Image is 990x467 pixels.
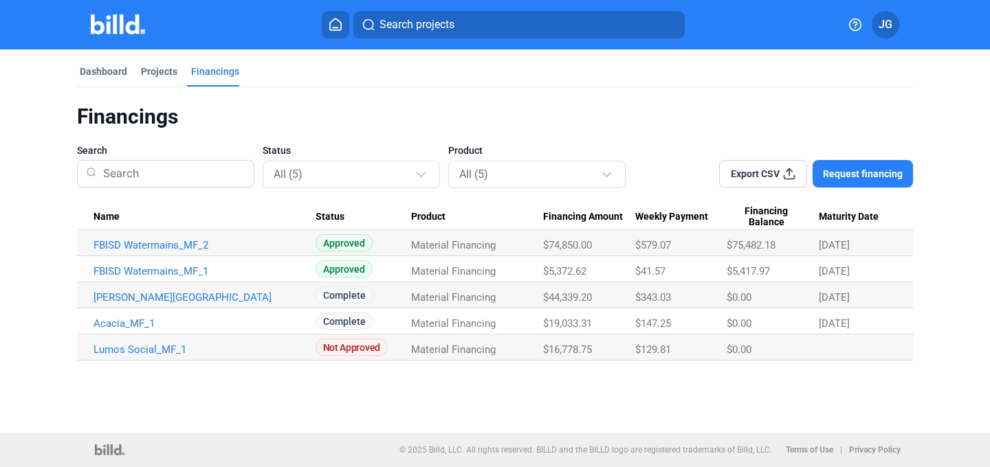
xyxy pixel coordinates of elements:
[727,265,770,277] span: $5,417.97
[819,211,896,223] div: Maturity Date
[411,211,543,223] div: Product
[411,239,496,251] span: Material Financing
[316,211,411,223] div: Status
[95,444,124,455] img: logo
[93,239,316,251] a: FBISD Watermains_MF_2
[813,160,913,187] button: Request financing
[635,239,671,251] span: $579.07
[819,291,850,304] span: [DATE]
[191,65,239,78] div: Financings
[91,14,145,34] img: Billd Company Logo
[263,144,291,157] span: Status
[727,239,775,251] span: $75,482.18
[543,211,623,223] span: Financing Amount
[316,234,373,251] span: Approved
[819,239,850,251] span: [DATE]
[635,343,671,356] span: $129.81
[141,65,177,78] div: Projects
[93,343,316,356] a: Lumos Social_MF_1
[635,317,671,330] span: $147.25
[635,265,665,277] span: $41.57
[98,156,245,192] input: Search
[543,291,592,304] span: $44,339.20
[379,16,454,33] span: Search projects
[543,239,592,251] span: $74,850.00
[731,167,780,181] span: Export CSV
[879,16,892,33] span: JG
[819,317,850,330] span: [DATE]
[93,265,316,277] a: FBISD Watermains_MF_1
[840,445,842,455] p: |
[77,144,107,157] span: Search
[727,205,819,229] div: Financing Balance
[823,167,903,181] span: Request financing
[786,445,833,455] b: Terms of Use
[93,317,316,330] a: Acacia_MF_1
[353,11,685,38] button: Search projects
[819,211,879,223] span: Maturity Date
[93,291,316,304] a: [PERSON_NAME][GEOGRAPHIC_DATA]
[635,211,708,223] span: Weekly Payment
[819,265,850,277] span: [DATE]
[411,343,496,356] span: Material Financing
[543,317,592,330] span: $19,033.31
[93,211,316,223] div: Name
[93,211,120,223] span: Name
[635,211,727,223] div: Weekly Payment
[274,168,302,181] mat-select-trigger: All (5)
[543,211,635,223] div: Financing Amount
[80,65,127,78] div: Dashboard
[316,312,373,330] span: Complete
[448,144,483,157] span: Product
[543,265,586,277] span: $5,372.62
[316,211,344,223] span: Status
[316,260,373,277] span: Approved
[719,160,807,187] button: Export CSV
[727,205,806,229] span: Financing Balance
[872,11,899,38] button: JG
[727,317,751,330] span: $0.00
[411,211,445,223] span: Product
[316,339,388,356] span: Not Approved
[543,343,592,356] span: $16,778.75
[316,286,373,304] span: Complete
[411,317,496,330] span: Material Financing
[411,291,496,304] span: Material Financing
[411,265,496,277] span: Material Financing
[727,343,751,356] span: $0.00
[849,445,901,455] b: Privacy Policy
[77,104,913,130] div: Financings
[727,291,751,304] span: $0.00
[399,445,772,455] p: © 2025 Billd, LLC. All rights reserved. BILLD and the BILLD logo are registered trademarks of Bil...
[635,291,671,304] span: $343.03
[459,168,488,181] mat-select-trigger: All (5)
